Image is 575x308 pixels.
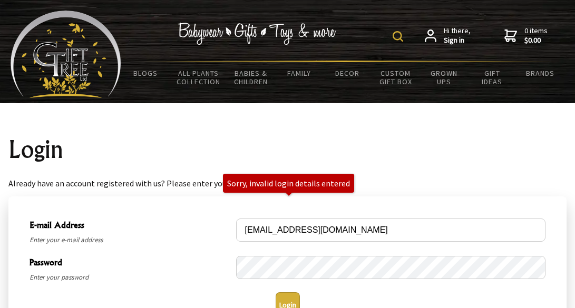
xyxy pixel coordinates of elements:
span: Hi there, [444,26,471,45]
a: Grown Ups [420,62,469,93]
input: Password [236,256,545,279]
span: E-mail Address [30,218,231,234]
a: All Plants Collection [170,62,227,93]
h1: Login [8,137,567,162]
img: Babywear - Gifts - Toys & more [178,23,336,45]
img: Babyware - Gifts - Toys and more... [11,11,121,98]
p: Already have an account registered with us? Please enter your e-mail and password below. [8,177,567,190]
strong: Sign in [444,36,471,45]
div: Sorry, invalid login details entered [227,178,350,188]
a: Brands [516,62,565,84]
a: Gift Ideas [468,62,516,93]
img: product search [393,31,403,42]
span: Password [30,256,231,271]
input: E-mail Address [236,218,545,242]
a: BLOGS [121,62,170,84]
a: 0 items$0.00 [504,26,548,45]
a: Custom Gift Box [372,62,420,93]
span: 0 items [524,26,548,45]
strong: $0.00 [524,36,548,45]
a: Hi there,Sign in [425,26,471,45]
span: Enter your password [30,271,231,284]
a: Decor [324,62,372,84]
a: Babies & Children [227,62,276,93]
span: Enter your e-mail address [30,234,231,246]
a: Family [275,62,324,84]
